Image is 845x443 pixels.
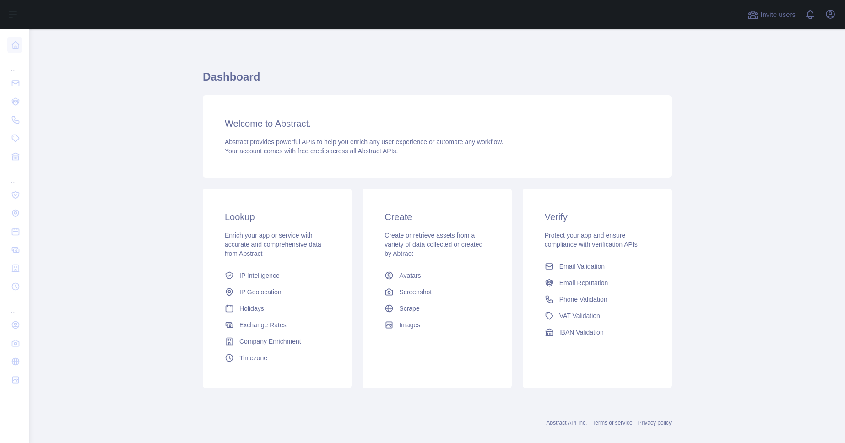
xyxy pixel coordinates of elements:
span: IP Intelligence [239,271,280,280]
a: Timezone [221,350,333,366]
span: Avatars [399,271,421,280]
h3: Lookup [225,211,330,223]
span: VAT Validation [559,311,600,320]
span: IBAN Validation [559,328,604,337]
a: Images [381,317,493,333]
a: Scrape [381,300,493,317]
h1: Dashboard [203,70,672,92]
span: Create or retrieve assets from a variety of data collected or created by Abtract [385,232,482,257]
h3: Welcome to Abstract. [225,117,650,130]
a: IP Geolocation [221,284,333,300]
a: Email Reputation [541,275,653,291]
span: Protect your app and ensure compliance with verification APIs [545,232,638,248]
h3: Create [385,211,489,223]
a: IP Intelligence [221,267,333,284]
span: Phone Validation [559,295,607,304]
a: Email Validation [541,258,653,275]
div: ... [7,297,22,315]
a: Privacy policy [638,420,672,426]
span: Screenshot [399,287,432,297]
span: Invite users [760,10,796,20]
span: Scrape [399,304,419,313]
a: Holidays [221,300,333,317]
span: Company Enrichment [239,337,301,346]
span: Images [399,320,420,330]
a: Avatars [381,267,493,284]
span: Holidays [239,304,264,313]
span: Email Reputation [559,278,608,287]
span: IP Geolocation [239,287,282,297]
div: ... [7,55,22,73]
span: Abstract provides powerful APIs to help you enrich any user experience or automate any workflow. [225,138,504,146]
span: free credits [298,147,329,155]
span: Email Validation [559,262,605,271]
h3: Verify [545,211,650,223]
a: VAT Validation [541,308,653,324]
a: Phone Validation [541,291,653,308]
span: Your account comes with across all Abstract APIs. [225,147,398,155]
a: Abstract API Inc. [547,420,587,426]
a: IBAN Validation [541,324,653,340]
button: Invite users [746,7,797,22]
a: Exchange Rates [221,317,333,333]
a: Company Enrichment [221,333,333,350]
a: Screenshot [381,284,493,300]
span: Exchange Rates [239,320,287,330]
span: Timezone [239,353,267,362]
a: Terms of service [592,420,632,426]
span: Enrich your app or service with accurate and comprehensive data from Abstract [225,232,321,257]
div: ... [7,167,22,185]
